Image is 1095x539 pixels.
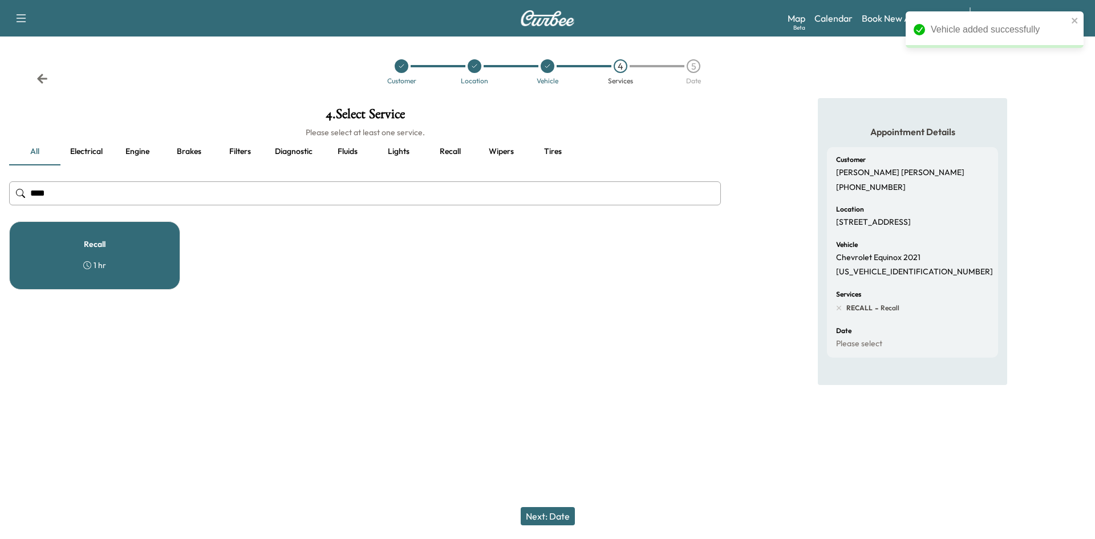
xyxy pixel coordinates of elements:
div: Location [461,78,488,84]
button: Next: Date [521,507,575,525]
div: Beta [793,23,805,32]
a: Book New Appointment [862,11,958,25]
div: 5 [687,59,700,73]
button: Filters [214,138,266,165]
p: [STREET_ADDRESS] [836,217,911,228]
div: Back [36,73,48,84]
div: Vehicle added successfully [931,23,1068,37]
button: Fluids [322,138,373,165]
h1: 4 . Select Service [9,107,721,127]
button: Diagnostic [266,138,322,165]
p: Chevrolet Equinox 2021 [836,253,920,263]
h5: Appointment Details [827,125,998,138]
button: Engine [112,138,163,165]
h6: Services [836,291,861,298]
div: Services [608,78,633,84]
h6: Date [836,327,851,334]
button: all [9,138,60,165]
img: Curbee Logo [520,10,575,26]
button: Tires [527,138,578,165]
button: Recall [424,138,476,165]
button: Lights [373,138,424,165]
div: 4 [614,59,627,73]
span: - [873,302,878,314]
h6: Please select at least one service. [9,127,721,138]
div: 1 hr [83,260,106,271]
button: Electrical [60,138,112,165]
div: basic tabs example [9,138,721,165]
div: Date [686,78,701,84]
a: Calendar [814,11,853,25]
p: [PERSON_NAME] [PERSON_NAME] [836,168,964,178]
button: Brakes [163,138,214,165]
div: Customer [387,78,416,84]
h6: Vehicle [836,241,858,248]
div: Vehicle [537,78,558,84]
p: [US_VEHICLE_IDENTIFICATION_NUMBER] [836,267,993,277]
button: Wipers [476,138,527,165]
span: RECALL [846,303,873,313]
h5: Recall [84,240,106,248]
span: Recall [878,303,899,313]
h6: Customer [836,156,866,163]
button: close [1071,16,1079,25]
p: [PHONE_NUMBER] [836,183,906,193]
p: Please select [836,339,882,349]
h6: Location [836,206,864,213]
a: MapBeta [788,11,805,25]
